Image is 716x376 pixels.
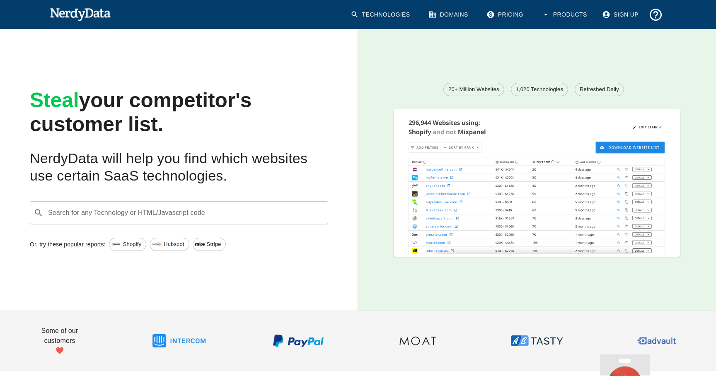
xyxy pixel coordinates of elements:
a: Refreshed Daily [575,83,624,96]
h2: NerdyData will help you find which websites use certain SaaS technologies. [30,150,328,185]
img: ABTasty [510,314,564,367]
button: Support and Documentation [645,4,666,25]
span: 1,020 Technologies [511,85,568,94]
a: 20+ Million Websites [443,83,504,96]
h1: your competitor's customer list. [30,89,328,137]
a: Pricing [481,4,530,25]
img: Advault [630,314,683,367]
a: Stripe [193,238,226,251]
img: NerdyData.com [50,6,111,22]
span: Shopify [119,240,146,248]
a: Shopify [109,238,146,251]
img: A screenshot of a report showing the total number of websites using Shopify [394,109,680,254]
a: Domains [423,4,475,25]
span: Hubspot [159,240,189,248]
a: Sign Up [597,4,645,25]
img: Intercom [152,314,206,367]
img: Moat [391,314,444,367]
span: 20+ Million Websites [444,85,503,94]
span: Stripe [202,240,226,248]
span: Steal [30,89,79,112]
a: Technologies [346,4,417,25]
button: Products [537,4,594,25]
p: Or, try these popular reports: [30,240,106,248]
span: Refreshed Daily [575,85,624,94]
a: Hubspot [150,238,189,251]
a: 1,020 Technologies [511,83,568,96]
img: PayPal [272,314,325,367]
